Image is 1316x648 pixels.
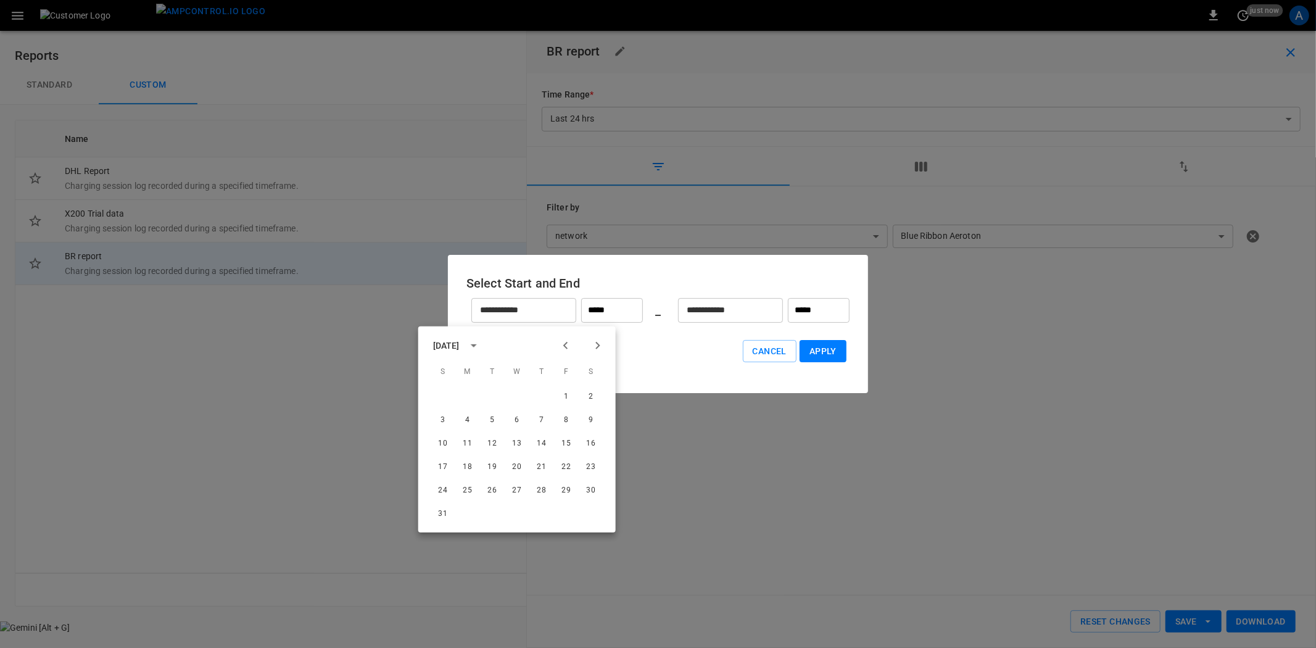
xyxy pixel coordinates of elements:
[655,301,661,320] h6: _
[531,456,553,478] button: 21
[481,360,503,384] span: Tuesday
[555,456,577,478] button: 22
[457,456,479,478] button: 18
[481,480,503,502] button: 26
[506,456,528,478] button: 20
[466,273,850,293] h6: Select Start and End
[555,386,577,408] button: 1
[531,360,553,384] span: Thursday
[506,360,528,384] span: Wednesday
[506,409,528,431] button: 6
[580,360,602,384] span: Saturday
[432,409,454,431] button: 3
[457,360,479,384] span: Monday
[432,360,454,384] span: Sunday
[481,456,503,478] button: 19
[555,335,576,356] button: Previous month
[580,480,602,502] button: 30
[531,480,553,502] button: 28
[506,433,528,455] button: 13
[432,480,454,502] button: 24
[580,456,602,478] button: 23
[555,409,577,431] button: 8
[433,339,460,352] div: [DATE]
[457,433,479,455] button: 11
[506,480,528,502] button: 27
[457,480,479,502] button: 25
[432,456,454,478] button: 17
[432,433,454,455] button: 10
[555,360,577,384] span: Friday
[587,335,608,356] button: Next month
[432,503,454,525] button: 31
[531,409,553,431] button: 7
[531,433,553,455] button: 14
[580,386,602,408] button: 2
[800,340,846,363] button: Apply
[555,480,577,502] button: 29
[463,335,484,356] button: calendar view is open, switch to year view
[555,433,577,455] button: 15
[580,409,602,431] button: 9
[457,409,479,431] button: 4
[481,433,503,455] button: 12
[580,433,602,455] button: 16
[481,409,503,431] button: 5
[743,340,797,363] button: Cancel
